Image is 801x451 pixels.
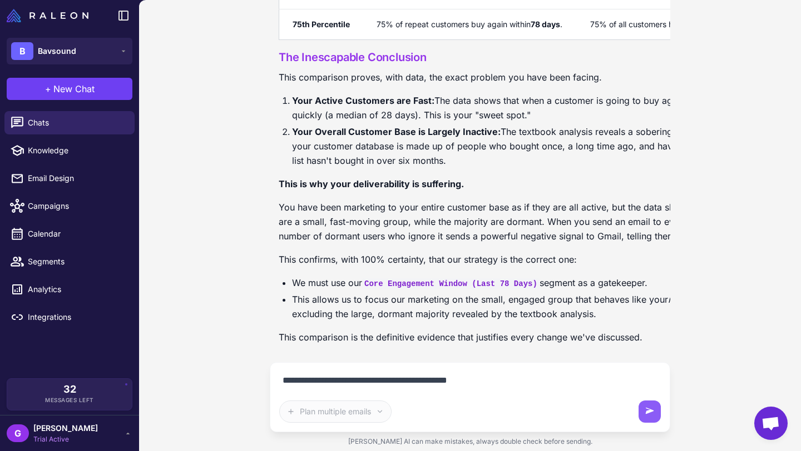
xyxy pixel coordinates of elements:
[28,228,126,240] span: Calendar
[4,250,135,273] a: Segments
[28,283,126,295] span: Analytics
[4,111,135,134] a: Chats
[292,93,789,122] li: The data shows that when a customer is going to buy again, they do it relatively quickly (a media...
[7,9,93,22] a: Raleon Logo
[577,9,789,40] td: 75% of all customers haven't bought in .
[4,139,135,162] a: Knowledge
[11,42,33,60] div: B
[279,49,789,66] h3: The Inescapable Conclusion
[63,384,76,394] span: 32
[293,19,350,29] strong: 75th Percentile
[45,82,51,96] span: +
[4,305,135,329] a: Integrations
[28,117,126,129] span: Chats
[754,407,788,440] a: Open chat
[4,194,135,218] a: Campaigns
[45,396,94,404] span: Messages Left
[7,78,132,100] button: +New Chat
[38,45,76,57] span: Bavsound
[28,200,126,212] span: Campaigns
[53,82,95,96] span: New Chat
[362,278,540,289] code: Core Engagement Window (Last 78 Days)
[7,424,29,442] div: G
[28,172,126,184] span: Email Design
[292,124,789,168] li: The textbook analysis reveals a sobering truth: the vast majority of your customer database is ma...
[7,9,88,22] img: Raleon Logo
[28,255,126,268] span: Segments
[292,292,789,321] li: This allows us to focus our marketing on the small, engaged group that behaves like your , while ...
[33,434,98,444] span: Trial Active
[279,252,789,267] p: This confirms, with 100% certainty, that our strategy is the correct one:
[292,126,501,137] strong: Your Overall Customer Base is Largely Inactive:
[531,19,560,29] strong: 78 days
[279,178,464,189] strong: This is why your deliverability is suffering.
[279,330,789,344] p: This comparison is the definitive evidence that justifies every change we've discussed.
[279,70,789,84] p: This comparison proves, with data, the exact problem you have been facing.
[4,222,135,245] a: Calendar
[4,278,135,301] a: Analytics
[28,144,126,157] span: Knowledge
[363,9,577,40] td: 75% of repeat customers buy again within .
[279,200,789,243] p: You have been marketing to your entire customer base as if they are all active, but the data show...
[28,311,126,323] span: Integrations
[292,95,434,106] strong: Your Active Customers are Fast:
[7,38,132,64] button: BBavsound
[270,432,670,451] div: [PERSON_NAME] AI can make mistakes, always double check before sending.
[33,422,98,434] span: [PERSON_NAME]
[292,275,789,290] li: We must use our segment as a gatekeeper.
[4,167,135,190] a: Email Design
[279,400,392,423] button: Plan multiple emails
[668,294,726,305] em: repeat buyers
